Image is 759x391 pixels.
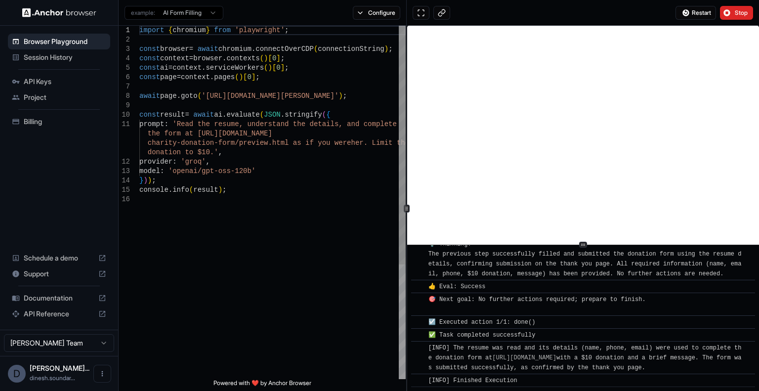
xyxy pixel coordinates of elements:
span: [ [272,64,276,72]
span: context [160,54,189,62]
button: Open menu [93,365,111,383]
span: } [206,26,210,34]
div: API Reference [8,306,110,322]
span: contexts [226,54,259,62]
span: from [214,26,231,34]
span: 0 [276,64,280,72]
span: Billing [24,117,106,127]
span: [INFO] The resume was read and its details (name, phone, email) were used to complete the donatio... [428,345,742,371]
span: ( [260,54,264,62]
span: : [164,120,168,128]
span: ai [214,111,222,119]
div: 5 [119,63,130,73]
span: ; [285,26,289,34]
span: ] [281,64,285,72]
span: . [202,64,206,72]
div: Schedule a demo [8,250,110,266]
span: goto [181,92,198,100]
span: 'groq' [181,158,206,166]
span: = [169,64,172,72]
div: 7 [119,82,130,91]
span: const [139,73,160,81]
span: her. Limit the [351,139,409,147]
span: ​ [416,282,421,292]
span: ​ [416,343,421,353]
span: donation to $10.' [148,148,218,156]
span: ; [152,176,156,184]
span: 'openai/gpt-oss-120b' [169,167,255,175]
span: ( [260,111,264,119]
span: : [160,167,164,175]
span: ai [160,64,169,72]
span: console [139,186,169,194]
div: 9 [119,101,130,110]
button: Restart [675,6,716,20]
span: = [177,73,181,81]
span: '[URL][DOMAIN_NAME][PERSON_NAME]' [202,92,338,100]
span: . [281,111,285,119]
span: ​ [416,376,421,386]
span: ​ [416,330,421,340]
button: Configure [353,6,401,20]
span: Dinesh Soundararajan [30,364,89,372]
span: ; [343,92,347,100]
span: ] [276,54,280,62]
span: ( [189,186,193,194]
div: 1 [119,26,130,35]
span: ☑️ Executed action 1/1: done() [428,319,536,326]
span: Documentation [24,293,94,303]
div: 6 [119,73,130,82]
span: , [218,148,222,156]
span: Schedule a demo [24,253,94,263]
span: pages [214,73,235,81]
div: API Keys [8,74,110,89]
span: Project [24,92,106,102]
span: ) [338,92,342,100]
span: import [139,26,164,34]
span: 0 [272,54,276,62]
span: 'Read the resume, understand the details, and comp [172,120,380,128]
span: browser [193,54,222,62]
span: 🎯 Next goal: No further actions required; prepare to finish. [428,296,646,313]
span: ( [198,92,202,100]
span: connectionString [318,45,384,53]
span: . [177,92,181,100]
span: ] [252,73,255,81]
div: Project [8,89,110,105]
span: lete [380,120,397,128]
span: model [139,167,160,175]
div: Billing [8,114,110,130]
span: ) [143,176,147,184]
span: ) [239,73,243,81]
span: ​ [416,295,421,304]
span: . [252,45,255,53]
span: page [160,92,177,100]
div: Support [8,266,110,282]
span: , [206,158,210,166]
button: Copy live view URL [433,6,450,20]
button: Stop [720,6,753,20]
span: JSON [264,111,281,119]
span: await [193,111,214,119]
span: context [172,64,202,72]
span: = [185,111,189,119]
div: 15 [119,185,130,195]
span: { [326,111,330,119]
span: stringify [285,111,322,119]
span: charity-donation-form/preview.html as if you were [148,139,351,147]
span: API Keys [24,77,106,87]
div: 4 [119,54,130,63]
span: } [139,176,143,184]
span: { [169,26,172,34]
span: 'playwright' [235,26,285,34]
div: Session History [8,49,110,65]
span: ​ [416,317,421,327]
span: evaluate [226,111,259,119]
span: provider [139,158,172,166]
span: chromium [172,26,206,34]
div: 13 [119,167,130,176]
button: Open in full screen [413,6,429,20]
span: [INFO] Finished Execution [428,377,517,384]
span: Browser Playground [24,37,106,46]
span: : [172,158,176,166]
